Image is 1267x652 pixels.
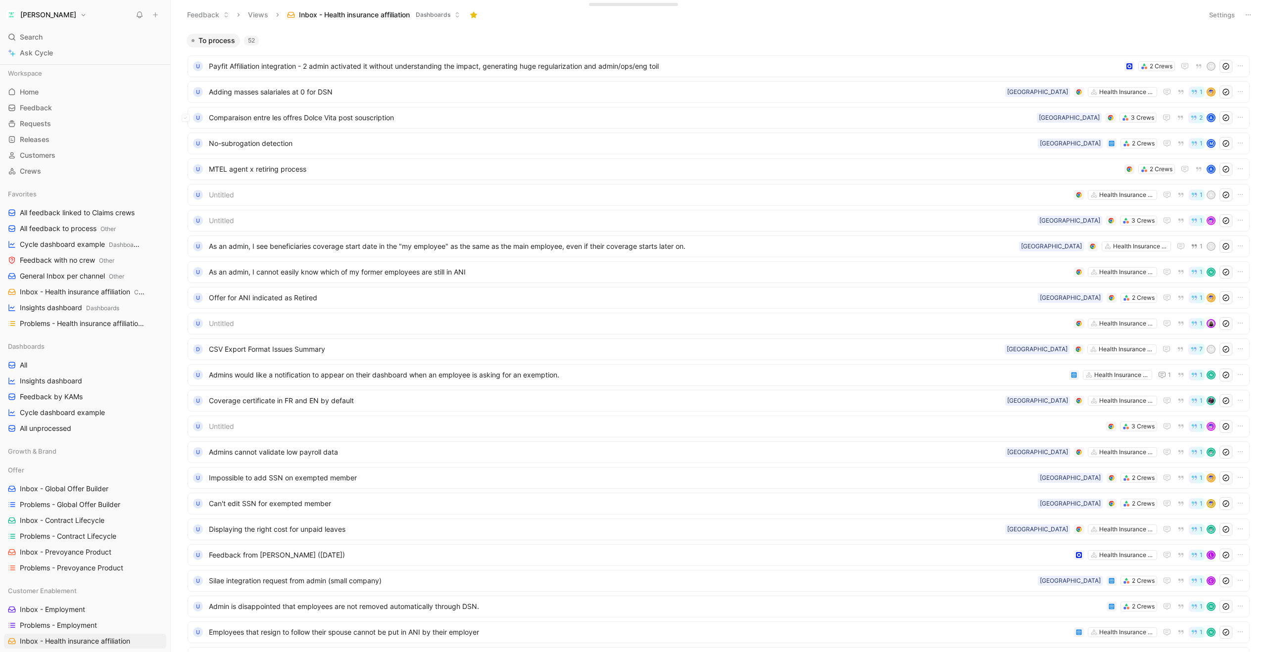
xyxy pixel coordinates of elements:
[1099,550,1155,560] div: Health Insurance Affiliation
[209,575,1034,587] span: Silae integration request from admin (small company)
[8,586,77,596] span: Customer Enablement
[20,271,124,281] span: General Inbox per channel
[188,621,1250,643] a: UEmployees that resign to follow their spouse cannot be put in ANI by their employerHealth Insura...
[4,373,166,388] a: Insights dashboard
[299,10,410,20] span: Inbox - Health insurance affiliation
[188,596,1250,617] a: UAdmin is disappointed that employees are not removed automatically through DSN.2 Crews1N
[1208,372,1215,378] div: N
[1208,449,1215,456] img: avatar
[1208,63,1215,70] div: M
[4,316,166,331] a: Problems - Health insurance affiliationCustomer Enablement
[188,544,1250,566] a: UFeedback from [PERSON_NAME] ([DATE])Health Insurance Affiliation1L
[4,100,166,115] a: Feedback
[1189,241,1205,252] button: 1
[20,150,55,160] span: Customers
[20,620,97,630] span: Problems - Employment
[1208,294,1215,301] img: avatar
[1208,474,1215,481] img: avatar
[1200,423,1203,429] span: 1
[4,269,166,283] a: General Inbox per channelOther
[244,36,259,46] div: 52
[1039,113,1100,123] div: [GEOGRAPHIC_DATA]
[20,103,52,113] span: Feedback
[193,61,203,71] div: U
[4,463,166,575] div: OfferInbox - Global Offer BuilderProblems - Global Offer BuilderInbox - Contract LifecycleProblem...
[1208,243,1215,250] div: V
[193,550,203,560] div: U
[188,570,1250,592] a: USilae integration request from admin (small company)2 Crews[GEOGRAPHIC_DATA]1C
[188,416,1250,437] a: UUntitled3 Crews1avatar
[193,139,203,148] div: U
[20,500,120,510] span: Problems - Global Offer Builder
[20,239,141,250] span: Cycle dashboard example
[1208,89,1215,95] img: avatar
[4,463,166,477] div: Offer
[1168,372,1171,378] span: 1
[209,420,1102,432] span: Untitled
[1189,524,1205,535] button: 1
[20,31,43,43] span: Search
[1200,372,1203,378] span: 1
[1189,215,1205,226] button: 1
[4,46,166,60] a: Ask Cycle
[188,133,1250,154] a: UNo-subrogation detection2 Crews[GEOGRAPHIC_DATA]1M
[20,135,49,144] span: Releases
[1208,269,1215,276] div: N
[1188,112,1205,123] button: 2
[188,493,1250,514] a: UCan't edit SSN for exempted member2 Crews[GEOGRAPHIC_DATA]1avatar
[1007,524,1068,534] div: [GEOGRAPHIC_DATA]
[4,221,166,236] a: All feedback to processOther
[193,499,203,509] div: U
[1200,449,1203,455] span: 1
[20,531,116,541] span: Problems - Contract Lifecycle
[1189,87,1205,97] button: 1
[20,10,76,19] h1: [PERSON_NAME]
[4,205,166,220] a: All feedback linked to Claims crews
[188,210,1250,232] a: UUntitled3 Crews[GEOGRAPHIC_DATA]1avatar
[20,408,105,418] span: Cycle dashboard example
[1132,473,1155,483] div: 2 Crews
[193,87,203,97] div: U
[4,389,166,404] a: Feedback by KAMs
[209,138,1034,149] span: No-subrogation detection
[1199,346,1203,352] span: 7
[1200,295,1203,301] span: 1
[8,68,42,78] span: Workspace
[1208,217,1215,224] img: avatar
[1040,473,1101,483] div: [GEOGRAPHIC_DATA]
[1189,292,1205,303] button: 1
[1099,190,1155,200] div: Health Insurance Affiliation
[283,7,465,22] button: Inbox - Health insurance affiliationDashboards
[1099,87,1155,97] div: Health Insurance Affiliation
[1189,601,1205,612] button: 1
[1208,114,1215,121] div: a
[100,225,116,233] span: Other
[209,318,1070,329] span: Untitled
[1007,396,1068,406] div: [GEOGRAPHIC_DATA]
[209,395,1001,407] span: Coverage certificate in FR and EN by default
[187,34,240,47] button: To process
[4,560,166,575] a: Problems - Prevoyance Product
[4,618,166,633] a: Problems - Employment
[1132,293,1155,303] div: 2 Crews
[4,444,166,459] div: Growth & Brand
[1189,267,1205,278] button: 1
[1150,164,1172,174] div: 2 Crews
[20,484,108,494] span: Inbox - Global Offer Builder
[1189,395,1205,406] button: 1
[183,7,234,22] button: Feedback
[109,241,142,248] span: Dashboards
[209,292,1034,304] span: Offer for ANI indicated as Retired
[4,339,166,436] div: DashboardsAllInsights dashboardFeedback by KAMsCycle dashboard exampleAll unprocessed
[4,148,166,163] a: Customers
[1208,603,1215,610] div: N
[188,184,1250,206] a: UUntitledHealth Insurance Affiliation1A
[1099,344,1154,354] div: Health Insurance Affiliation
[209,369,1065,381] span: Admins would like a notification to appear on their dashboard when an employee is asking for an e...
[188,55,1250,77] a: UPayfit Affiliation integration - 2 admin activated it without understanding the impact, generati...
[20,423,71,433] span: All unprocessed
[1007,344,1068,354] div: [GEOGRAPHIC_DATA]
[1099,319,1155,328] div: Health Insurance Affiliation
[4,405,166,420] a: Cycle dashboard example
[4,497,166,512] a: Problems - Global Offer Builder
